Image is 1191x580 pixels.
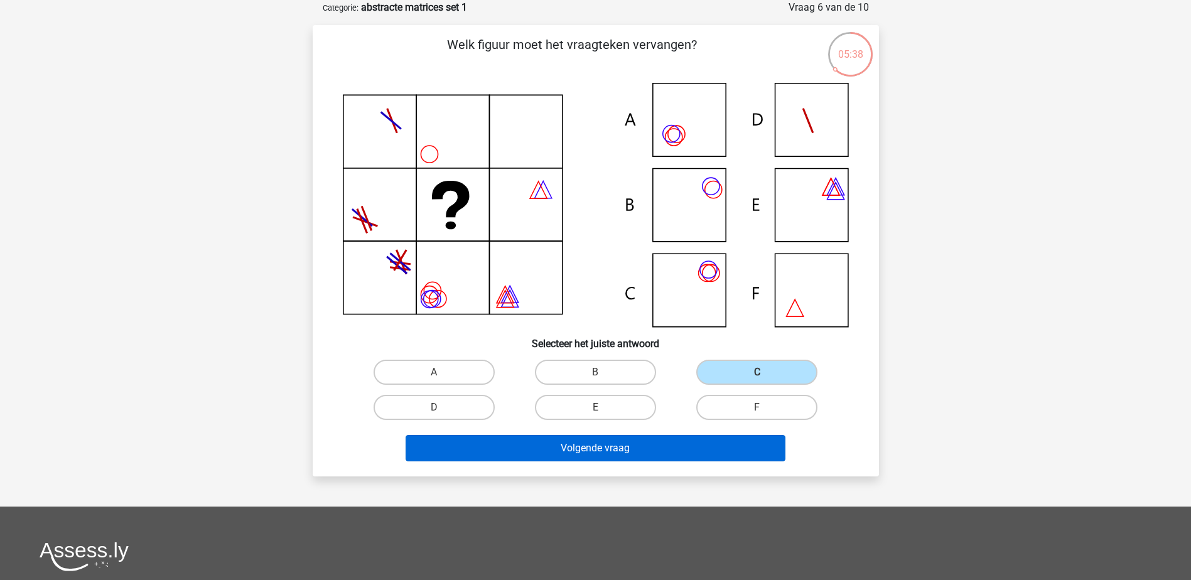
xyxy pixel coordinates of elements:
[374,395,495,420] label: D
[333,35,812,73] p: Welk figuur moet het vraagteken vervangen?
[535,360,656,385] label: B
[535,395,656,420] label: E
[696,395,817,420] label: F
[361,1,467,13] strong: abstracte matrices set 1
[374,360,495,385] label: A
[333,328,859,350] h6: Selecteer het juiste antwoord
[323,3,358,13] small: Categorie:
[406,435,785,461] button: Volgende vraag
[696,360,817,385] label: C
[40,542,129,571] img: Assessly logo
[827,31,874,62] div: 05:38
